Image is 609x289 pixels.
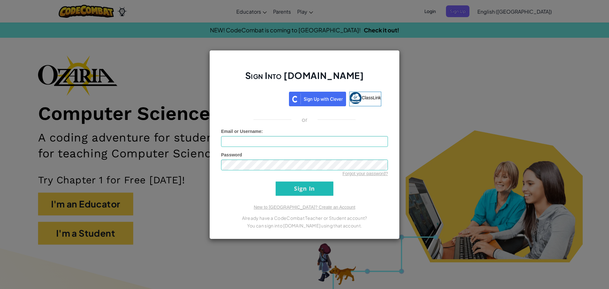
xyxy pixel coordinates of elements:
p: Already have a CodeCombat Teacher or Student account? [221,214,388,222]
span: Email or Username [221,129,261,134]
span: ClassLink [362,95,381,100]
p: or [302,116,308,123]
h2: Sign Into [DOMAIN_NAME] [221,69,388,88]
img: classlink-logo-small.png [350,92,362,104]
a: Forgot your password? [343,171,388,176]
iframe: Sign in with Google Button [225,91,289,105]
span: Password [221,152,242,157]
label: : [221,128,263,135]
a: New to [GEOGRAPHIC_DATA]? Create an Account [254,205,355,210]
img: clever_sso_button@2x.png [289,92,346,106]
input: Sign In [276,181,333,196]
p: You can sign into [DOMAIN_NAME] using that account. [221,222,388,229]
